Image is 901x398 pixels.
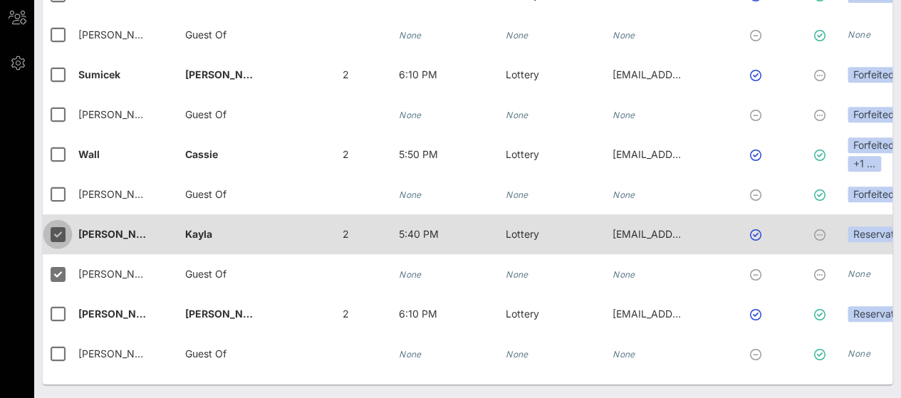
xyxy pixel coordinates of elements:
[399,148,438,160] span: 5:50 PM
[78,228,162,240] span: [PERSON_NAME]
[185,228,212,240] span: Kayla
[185,188,226,200] span: Guest Of
[185,148,218,160] span: Cassie
[185,68,269,80] span: [PERSON_NAME]
[185,268,226,280] span: Guest Of
[78,188,160,200] span: [PERSON_NAME]
[613,189,635,200] i: None
[185,347,226,360] span: Guest Of
[506,269,528,280] i: None
[506,228,539,240] span: Lottery
[506,30,528,41] i: None
[848,187,900,202] div: Forfeited
[848,107,900,122] div: Forfeited
[78,28,160,41] span: [PERSON_NAME]
[506,68,539,80] span: Lottery
[613,30,635,41] i: None
[292,294,399,334] div: 2
[613,228,784,240] span: [EMAIL_ADDRESS][DOMAIN_NAME]
[848,29,870,40] i: None
[78,268,160,280] span: [PERSON_NAME]
[78,148,100,160] span: Wall
[78,308,162,320] span: [PERSON_NAME]
[506,349,528,360] i: None
[613,308,784,320] span: [EMAIL_ADDRESS][DOMAIN_NAME]
[506,110,528,120] i: None
[399,110,422,120] i: None
[506,308,539,320] span: Lottery
[848,348,870,359] i: None
[848,67,900,83] div: Forfeited
[506,189,528,200] i: None
[292,55,399,95] div: 2
[399,189,422,200] i: None
[185,308,269,320] span: [PERSON_NAME]
[506,148,539,160] span: Lottery
[78,68,120,80] span: Sumicek
[78,347,160,360] span: [PERSON_NAME]
[848,268,870,279] i: None
[185,108,226,120] span: Guest Of
[78,108,160,120] span: [PERSON_NAME]
[613,269,635,280] i: None
[292,214,399,254] div: 2
[399,68,437,80] span: 6:10 PM
[848,137,900,153] div: Forfeited
[399,308,437,320] span: 6:10 PM
[185,28,226,41] span: Guest Of
[613,68,784,80] span: [EMAIL_ADDRESS][DOMAIN_NAME]
[399,30,422,41] i: None
[399,269,422,280] i: None
[613,148,784,160] span: [EMAIL_ADDRESS][DOMAIN_NAME]
[292,135,399,174] div: 2
[399,349,422,360] i: None
[399,228,439,240] span: 5:40 PM
[613,110,635,120] i: None
[613,349,635,360] i: None
[848,156,881,172] div: +1 ...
